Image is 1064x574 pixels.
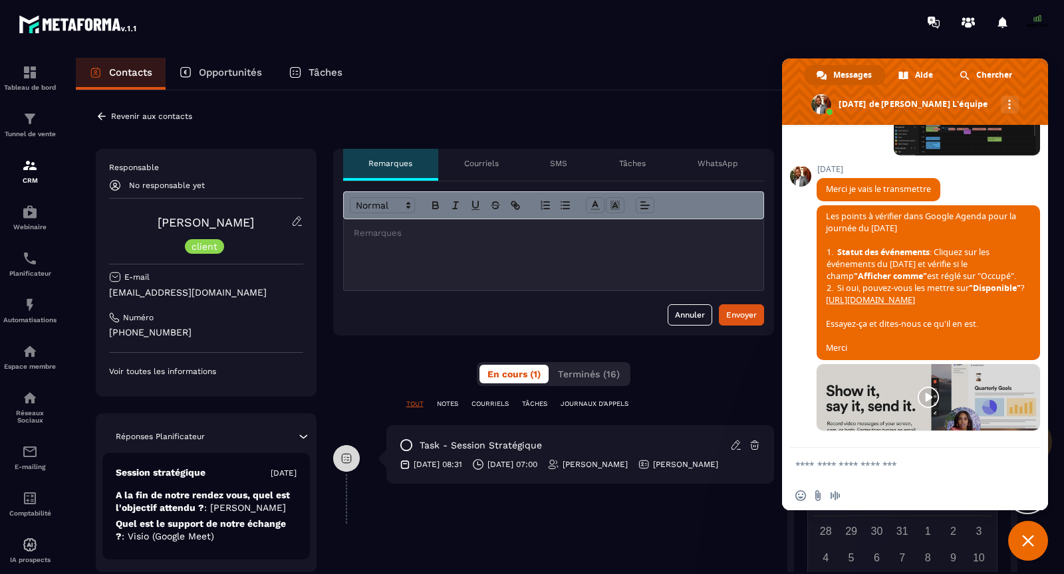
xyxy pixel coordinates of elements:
[22,64,38,80] img: formation
[3,147,57,194] a: formationformationCRM
[275,58,356,90] a: Tâches
[967,546,990,569] div: 10
[479,365,549,383] button: En cours (1)
[817,165,940,174] span: [DATE]
[3,177,57,184] p: CRM
[3,316,57,324] p: Automatisations
[22,343,38,359] img: automations
[109,286,303,299] p: [EMAIL_ADDRESS][DOMAIN_NAME]
[3,223,57,231] p: Webinaire
[827,246,1030,282] span: : Cliquez sur les événements du [DATE] et vérifie si le champ est réglé sur "Occupé".
[3,270,57,277] p: Planificateur
[814,520,837,543] div: 28
[563,459,628,470] p: [PERSON_NAME]
[192,242,217,251] p: client
[471,399,509,409] p: COURRIELS
[109,326,303,339] p: [PHONE_NUMBER]
[76,58,166,90] a: Contacts
[833,65,872,85] span: Messages
[890,520,914,543] div: 31
[3,84,57,91] p: Tableau de bord
[22,250,38,266] img: scheduler
[129,181,205,190] p: No responsable yet
[916,546,940,569] div: 8
[111,112,192,121] p: Revenir aux contacts
[550,158,567,169] p: SMS
[22,204,38,220] img: automations
[487,459,537,470] p: [DATE] 07:00
[726,308,757,322] div: Envoyer
[3,409,57,424] p: Réseaux Sociaux
[865,546,888,569] div: 6
[199,66,262,78] p: Opportunités
[204,502,286,513] span: : [PERSON_NAME]
[3,240,57,287] a: schedulerschedulerPlanificateur
[3,130,57,138] p: Tunnel de vente
[948,65,1025,85] a: Chercher
[890,546,914,569] div: 7
[830,490,841,501] span: Message audio
[916,520,940,543] div: 1
[558,369,620,379] span: Terminés (16)
[22,297,38,313] img: automations
[3,434,57,480] a: emailemailE-mailing
[3,334,57,380] a: automationsautomationsEspace membre
[22,537,38,553] img: automations
[22,490,38,506] img: accountant
[827,282,1024,294] span: Si oui, pouvez-vous les mettre sur ?
[619,158,646,169] p: Tâches
[561,399,628,409] p: JOURNAUX D'APPELS
[19,12,138,36] img: logo
[414,459,462,470] p: [DATE] 08:31
[116,431,205,442] p: Réponses Planificateur
[464,158,499,169] p: Courriels
[668,304,712,326] button: Annuler
[719,304,764,326] button: Envoyer
[116,489,297,514] p: A la fin de notre rendez vous, quel est l'objectif attendu ?
[116,466,205,479] p: Session stratégique
[795,490,806,501] span: Insérer un emoji
[3,194,57,240] a: automationsautomationsWebinaire
[124,272,150,282] p: E-mail
[886,65,946,85] a: Aide
[109,66,152,78] p: Contacts
[22,111,38,127] img: formation
[309,66,342,78] p: Tâches
[487,369,541,379] span: En cours (1)
[865,520,888,543] div: 30
[813,490,823,501] span: Envoyer un fichier
[271,468,297,478] p: [DATE]
[942,546,965,569] div: 9
[837,246,930,258] span: Statut des événements
[976,65,1012,85] span: Chercher
[3,556,57,563] p: IA prospects
[3,287,57,334] a: automationsautomationsAutomatisations
[854,270,927,282] span: "Afficher comme"
[406,399,424,409] p: TOUT
[915,65,933,85] span: Aide
[3,463,57,470] p: E-mailing
[826,294,915,306] a: [URL][DOMAIN_NAME]
[437,399,458,409] p: NOTES
[522,399,547,409] p: TÂCHES
[969,282,1021,294] span: "Disponible"
[368,158,412,169] p: Remarques
[122,531,214,541] span: : Visio (Google Meet)
[3,480,57,527] a: accountantaccountantComptabilité
[166,58,275,90] a: Opportunités
[653,459,718,470] p: [PERSON_NAME]
[840,546,863,569] div: 5
[550,365,628,383] button: Terminés (16)
[420,439,542,452] p: task - Session stratégique
[826,183,931,195] span: Merci je vais le transmettre
[116,518,297,543] p: Quel est le support de notre échange ?
[967,520,990,543] div: 3
[840,520,863,543] div: 29
[3,510,57,517] p: Comptabilité
[814,546,837,569] div: 4
[109,162,303,173] p: Responsable
[109,366,303,377] p: Voir toutes les informations
[22,157,38,173] img: formation
[123,312,154,323] p: Numéro
[158,215,254,229] a: [PERSON_NAME]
